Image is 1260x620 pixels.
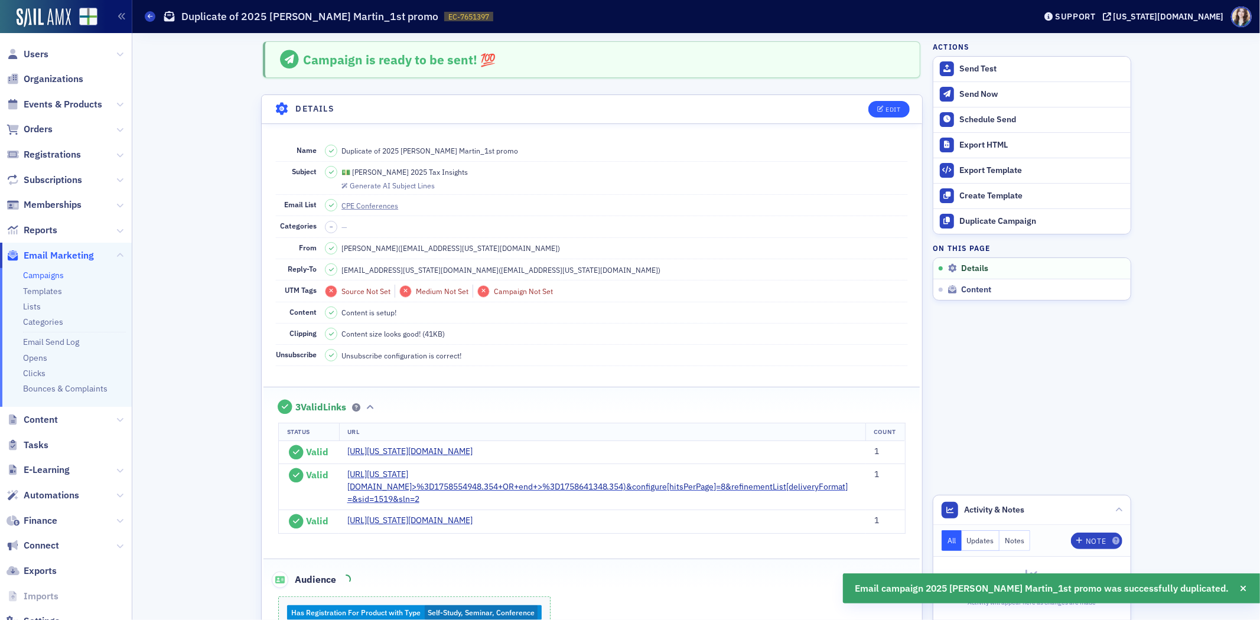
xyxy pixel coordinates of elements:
a: Automations [6,489,79,502]
td: 1 [866,510,905,534]
div: Support [1055,11,1096,22]
a: Campaigns [23,270,64,280]
div: Send Test [959,64,1125,74]
span: Subject [292,167,317,176]
a: Email Marketing [6,249,94,262]
span: Connect [24,539,59,552]
a: Events & Products [6,98,102,111]
div: [US_STATE][DOMAIN_NAME] [1114,11,1224,22]
th: Count [865,423,904,440]
a: Reports [6,224,57,237]
button: Generate AI Subject Lines [341,180,435,190]
a: CPE Conferences [341,200,409,211]
img: SailAMX [17,8,71,27]
button: Schedule Send [933,107,1131,132]
span: Orders [24,123,53,136]
span: UTM Tags [285,285,317,295]
h4: Actions [933,41,969,52]
img: SailAMX [79,8,97,26]
span: EC-7651397 [448,12,489,22]
span: Valid [306,515,328,527]
span: Duplicate of 2025 [PERSON_NAME] Martin_1st promo [341,145,518,156]
a: Bounces & Complaints [23,383,108,394]
a: Registrations [6,148,81,161]
span: Memberships [24,198,82,211]
a: Tasks [6,439,48,452]
span: Profile [1231,6,1252,27]
span: 3 Valid Links [295,402,346,413]
div: Export Template [959,165,1125,176]
span: Details [962,263,989,274]
span: Exports [24,564,57,577]
span: Email List [284,200,317,209]
span: E-Learning [24,464,70,477]
a: Users [6,48,48,61]
span: Content size looks good! (41KB) [341,328,445,339]
button: Send Now [933,81,1131,107]
a: [URL][US_STATE][DOMAIN_NAME] [347,445,481,458]
div: Generate AI Subject Lines [350,182,435,189]
a: Templates [23,286,62,296]
a: Categories [23,316,63,327]
span: Medium Not Set [416,286,468,296]
span: Finance [24,514,57,527]
span: Content [24,413,58,426]
button: Duplicate Campaign [933,208,1131,234]
span: — [341,222,347,231]
a: Email Send Log [23,337,79,347]
span: Campaign Not Set [494,286,553,296]
a: [URL][US_STATE][DOMAIN_NAME]>%3D1758554948.354+OR+end+>%3D1758641348.354)&configure[hitsPerPage]=... [347,468,858,505]
td: 1 [866,441,905,464]
span: Email campaign 2025 [PERSON_NAME] Martin_1st promo was successfully duplicated. [855,582,1229,596]
span: [EMAIL_ADDRESS][US_STATE][DOMAIN_NAME] ( [EMAIL_ADDRESS][US_STATE][DOMAIN_NAME] ) [341,265,660,275]
button: Send Test [933,57,1131,81]
span: 💵 [PERSON_NAME] 2025 Tax Insights [341,167,468,177]
a: E-Learning [6,464,70,477]
a: Content [6,413,58,426]
a: Organizations [6,73,83,86]
span: Activity & Notes [965,504,1025,516]
span: Reply-To [288,264,317,273]
div: Note [1086,538,1106,544]
span: Tasks [24,439,48,452]
button: Updates [962,530,1000,551]
a: Subscriptions [6,174,82,187]
span: Users [24,48,48,61]
span: Subscriptions [24,174,82,187]
button: Notes [999,530,1030,551]
div: Send Now [959,89,1125,100]
button: Edit [868,101,909,118]
a: Exports [6,564,57,577]
th: Status [278,423,338,440]
h4: Details [296,103,335,115]
span: Unsubscribe configuration is correct! [341,350,461,361]
button: [US_STATE][DOMAIN_NAME] [1103,12,1228,21]
span: Content [962,285,992,295]
span: Email Marketing [24,249,94,262]
span: Valid [306,469,328,481]
a: Clicks [23,368,45,378]
a: Imports [6,590,58,603]
a: Opens [23,353,47,363]
a: Connect [6,539,59,552]
a: View Homepage [71,8,97,28]
div: Create Template [959,191,1125,201]
span: – [330,223,333,231]
span: Name [297,145,317,155]
span: Organizations [24,73,83,86]
div: Edit [886,106,901,113]
th: URL [339,423,867,440]
span: Categories [280,221,317,230]
div: Duplicate Campaign [959,216,1125,227]
span: [PERSON_NAME] ( [EMAIL_ADDRESS][US_STATE][DOMAIN_NAME] ) [341,243,560,253]
td: 1 [866,464,905,510]
a: Create Template [933,183,1131,208]
a: Export Template [933,158,1131,183]
span: From [299,243,317,252]
a: Finance [6,514,57,527]
span: Unsubscribe [276,350,317,359]
button: Note [1071,533,1122,549]
h4: On this page [933,243,1131,253]
div: Schedule Send [959,115,1125,125]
